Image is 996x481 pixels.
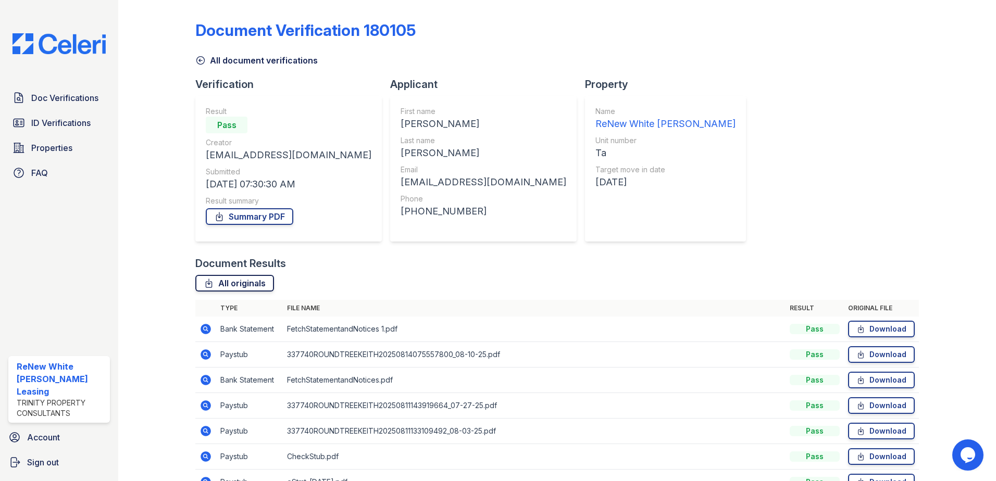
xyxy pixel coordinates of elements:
img: CE_Logo_Blue-a8612792a0a2168367f1c8372b55b34899dd931a85d93a1a3d3e32e68fde9ad4.png [4,33,114,54]
div: [PERSON_NAME] [401,146,566,160]
div: Pass [790,324,840,334]
div: Pass [790,375,840,385]
div: ReNew White [PERSON_NAME] [595,117,736,131]
a: Name ReNew White [PERSON_NAME] [595,106,736,131]
a: FAQ [8,162,110,183]
a: Account [4,427,114,448]
div: Last name [401,135,566,146]
a: All document verifications [195,54,318,67]
a: Sign out [4,452,114,473]
div: Result [206,106,371,117]
td: FetchStatementandNotices.pdf [283,368,786,393]
span: Account [27,431,60,444]
a: Summary PDF [206,208,293,225]
span: Doc Verifications [31,92,98,104]
div: Pass [790,426,840,436]
a: Properties [8,137,110,158]
span: Properties [31,142,72,154]
div: Pass [790,400,840,411]
div: [EMAIL_ADDRESS][DOMAIN_NAME] [206,148,371,162]
td: 337740ROUNDTREEKEITH20250811143919664_07-27-25.pdf [283,393,786,419]
div: Applicant [390,77,585,92]
a: Download [848,448,915,465]
div: Creator [206,137,371,148]
td: Paystub [216,342,283,368]
th: File name [283,300,786,317]
a: All originals [195,275,274,292]
td: 337740ROUNDTREEKEITH20250811133109492_08-03-25.pdf [283,419,786,444]
a: ID Verifications [8,112,110,133]
td: Paystub [216,419,283,444]
div: [PERSON_NAME] [401,117,566,131]
td: Bank Statement [216,368,283,393]
div: Unit number [595,135,736,146]
div: Pass [206,117,247,133]
div: Verification [195,77,390,92]
div: Email [401,164,566,175]
th: Result [786,300,844,317]
div: [EMAIL_ADDRESS][DOMAIN_NAME] [401,175,566,189]
div: Ta [595,146,736,160]
a: Doc Verifications [8,87,110,108]
div: [DATE] 07:30:30 AM [206,177,371,192]
span: Sign out [27,456,59,469]
div: First name [401,106,566,117]
div: Document Results [195,256,286,271]
div: ReNew White [PERSON_NAME] Leasing [17,360,106,398]
th: Type [216,300,283,317]
div: Submitted [206,167,371,177]
th: Original file [844,300,919,317]
td: 337740ROUNDTREEKEITH20250814075557800_08-10-25.pdf [283,342,786,368]
td: CheckStub.pdf [283,444,786,470]
div: Name [595,106,736,117]
div: Target move in date [595,164,736,175]
div: Phone [401,194,566,204]
div: Pass [790,349,840,360]
div: Trinity Property Consultants [17,398,106,419]
div: Property [585,77,754,92]
div: [DATE] [595,175,736,189]
iframe: chat widget [952,439,986,471]
td: Paystub [216,444,283,470]
td: FetchStatementandNotices 1.pdf [283,317,786,342]
span: ID Verifications [31,117,91,129]
td: Paystub [216,393,283,419]
a: Download [848,321,915,337]
div: Result summary [206,196,371,206]
div: Pass [790,451,840,462]
div: Document Verification 180105 [195,21,416,40]
td: Bank Statement [216,317,283,342]
a: Download [848,372,915,388]
a: Download [848,397,915,414]
span: FAQ [31,167,48,179]
div: [PHONE_NUMBER] [401,204,566,219]
a: Download [848,346,915,363]
a: Download [848,423,915,439]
